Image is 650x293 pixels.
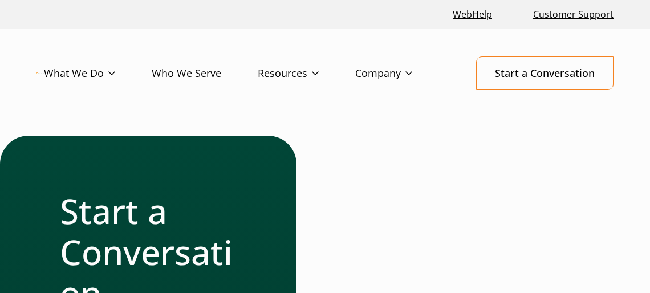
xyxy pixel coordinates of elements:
[529,2,618,27] a: Customer Support
[44,57,152,90] a: What We Do
[355,57,449,90] a: Company
[448,2,497,27] a: Link opens in a new window
[152,57,258,90] a: Who We Serve
[476,56,614,90] a: Start a Conversation
[36,72,44,74] img: Intradiem
[36,72,44,74] a: Link to homepage of Intradiem
[258,57,355,90] a: Resources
